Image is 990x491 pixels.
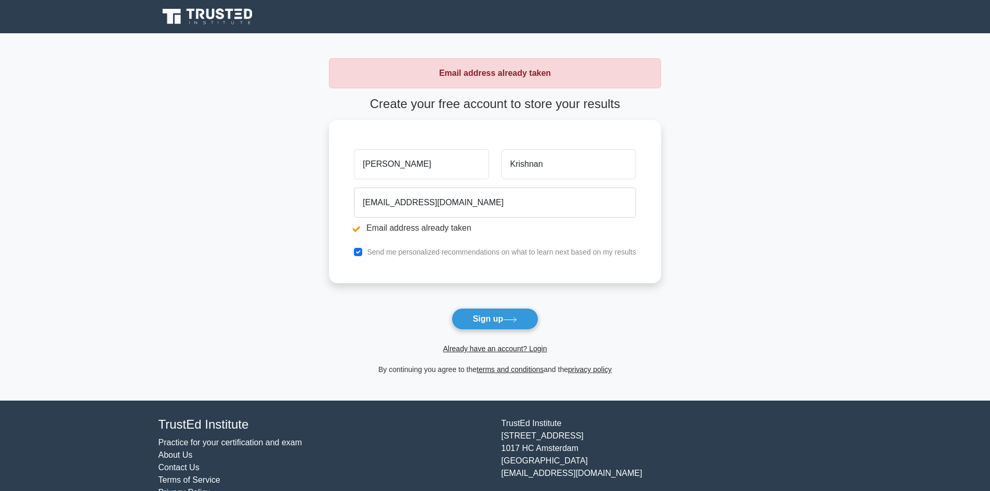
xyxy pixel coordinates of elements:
a: Terms of Service [159,475,220,484]
a: Practice for your certification and exam [159,438,302,447]
div: By continuing you agree to the and the [323,363,667,376]
a: Contact Us [159,463,200,472]
strong: Email address already taken [439,69,551,77]
button: Sign up [452,308,539,330]
li: Email address already taken [354,222,636,234]
h4: TrustEd Institute [159,417,489,432]
a: About Us [159,450,193,459]
input: Last name [501,149,636,179]
input: Email [354,188,636,218]
h4: Create your free account to store your results [329,97,661,112]
a: terms and conditions [477,365,544,374]
label: Send me personalized recommendations on what to learn next based on my results [367,248,636,256]
a: Already have an account? Login [443,344,547,353]
input: First name [354,149,489,179]
a: privacy policy [568,365,612,374]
